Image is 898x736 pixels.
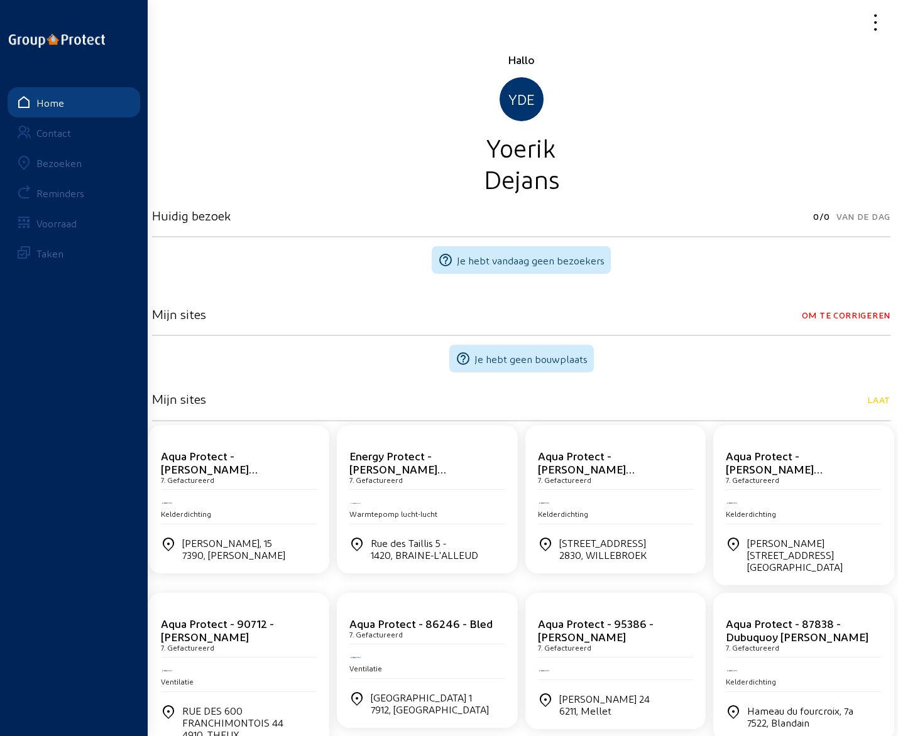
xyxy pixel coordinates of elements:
[726,643,779,652] cam-card-subtitle: 7. Gefactureerd
[559,549,647,561] div: 2830, WILLEBROEK
[349,502,362,505] img: Energy Protect HVAC
[559,705,650,717] div: 6211, Mellet
[182,537,285,561] div: [PERSON_NAME], 15
[726,449,823,489] cam-card-title: Aqua Protect - [PERSON_NAME] (Gentbrugge)
[726,669,738,673] img: Aqua Protect
[726,677,776,686] span: Kelderdichting
[747,717,853,728] div: 7522, Blandain
[36,97,64,109] div: Home
[36,127,71,139] div: Contact
[8,208,140,238] a: Voorraad
[371,691,489,715] div: [GEOGRAPHIC_DATA] 1
[559,693,650,717] div: [PERSON_NAME] 24
[726,617,868,643] cam-card-title: Aqua Protect - 87838 - Dubuquoy [PERSON_NAME]
[161,677,194,686] span: Ventilatie
[474,353,588,365] span: Je hebt geen bouwplaats
[152,208,231,223] h3: Huidig bezoek
[161,475,214,484] cam-card-subtitle: 7. Gefactureerd
[538,509,588,518] span: Kelderdichting
[836,208,890,225] span: Van de dag
[747,537,882,573] div: [PERSON_NAME][STREET_ADDRESS]
[152,131,890,163] div: Yoerik
[152,163,890,194] div: Dejans
[371,703,489,715] div: 7912, [GEOGRAPHIC_DATA]
[867,391,890,409] span: Laat
[747,561,882,573] div: [GEOGRAPHIC_DATA]
[802,306,890,324] span: Om te corrigeren
[349,509,437,518] span: Warmtepomp lucht-lucht
[726,509,776,518] span: Kelderdichting
[349,664,382,673] span: Ventilatie
[538,449,635,489] cam-card-title: Aqua Protect - [PERSON_NAME] (WILLEBROEK)
[8,117,140,148] a: Contact
[161,449,258,489] cam-card-title: Aqua Protect - [PERSON_NAME] ([PERSON_NAME])
[8,148,140,178] a: Bezoeken
[152,306,206,322] h3: Mijn sites
[538,617,654,643] cam-card-title: Aqua Protect - 95386 - [PERSON_NAME]
[538,643,591,652] cam-card-subtitle: 7. Gefactureerd
[813,208,830,225] span: 0/0
[500,77,544,121] div: YDE
[8,178,140,208] a: Reminders
[161,617,274,643] cam-card-title: Aqua Protect - 90712 - [PERSON_NAME]
[349,630,403,639] cam-card-subtitle: 7. Gefactureerd
[9,34,105,48] img: logo-oneline.png
[456,351,471,366] mat-icon: help_outline
[538,669,550,673] img: Aqua Protect
[371,537,478,561] div: Rue des Taillis 5 -
[457,254,605,266] span: Je hebt vandaag geen bezoekers
[161,669,173,673] img: Aqua Protect
[161,509,211,518] span: Kelderdichting
[152,391,206,406] h3: Mijn sites
[538,475,591,484] cam-card-subtitle: 7. Gefactureerd
[349,617,493,630] cam-card-title: Aqua Protect - 86246 - Bled
[349,449,500,489] cam-card-title: Energy Protect - [PERSON_NAME] ([PERSON_NAME]-L'ALLEUD)
[559,537,647,561] div: [STREET_ADDRESS]
[161,501,173,505] img: Aqua Protect
[747,705,853,728] div: Hameau du fourcroix, 7a
[538,501,550,505] img: Aqua Protect
[349,475,403,484] cam-card-subtitle: 7. Gefactureerd
[371,549,478,561] div: 1420, BRAINE-L'ALLEUD
[8,238,140,268] a: Taken
[349,656,362,659] img: Aqua Protect
[36,217,77,229] div: Voorraad
[438,252,453,268] mat-icon: help_outline
[726,501,738,505] img: Aqua Protect
[36,247,63,259] div: Taken
[161,643,214,652] cam-card-subtitle: 7. Gefactureerd
[182,549,285,561] div: 7390, [PERSON_NAME]
[36,157,82,169] div: Bezoeken
[36,187,84,199] div: Reminders
[726,475,779,484] cam-card-subtitle: 7. Gefactureerd
[152,52,890,67] div: Hallo
[8,87,140,117] a: Home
